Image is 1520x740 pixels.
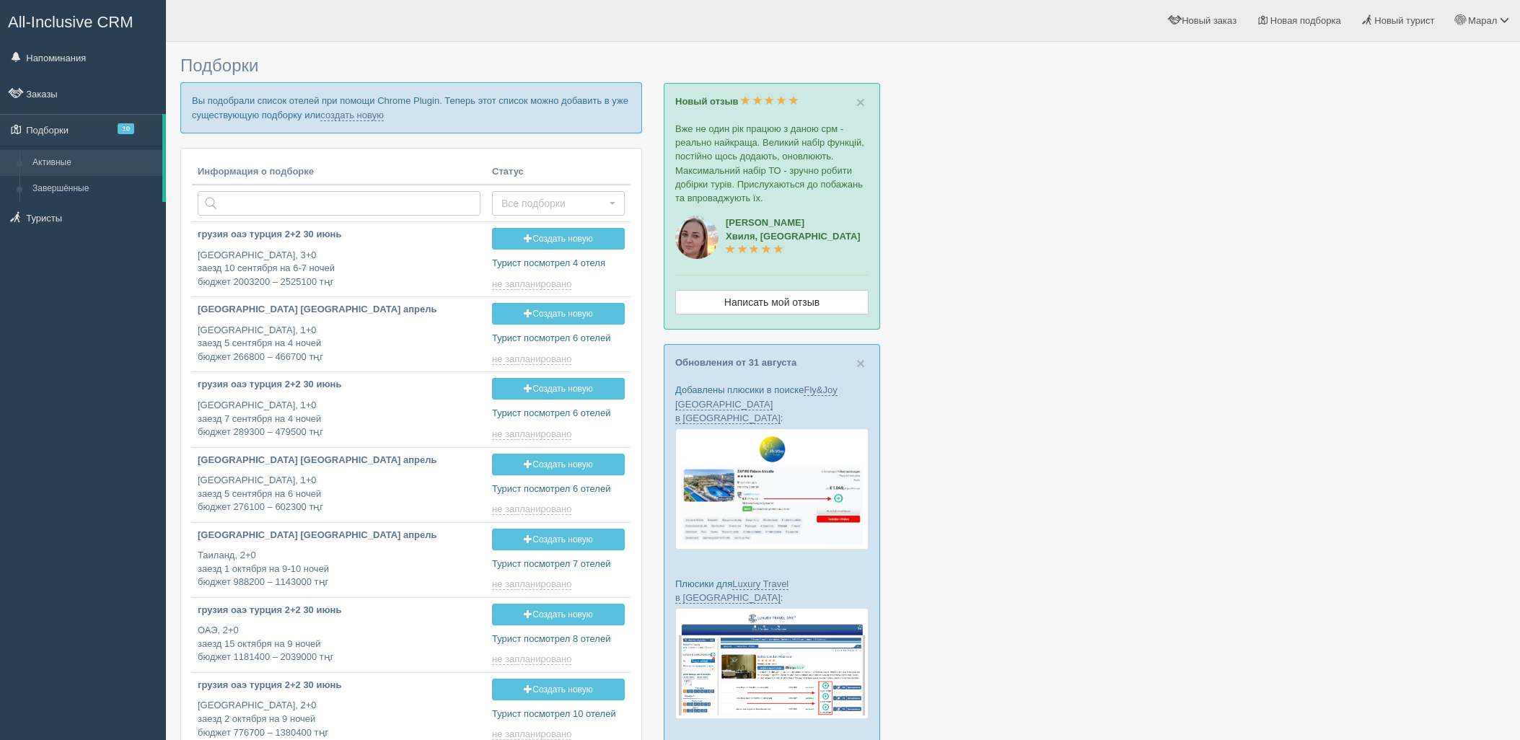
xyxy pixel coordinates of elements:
span: не запланировано [492,578,571,590]
span: не запланировано [492,728,571,740]
span: 10 [118,123,134,134]
a: [GEOGRAPHIC_DATA] [GEOGRAPHIC_DATA] апрель Таиланд, 2+0заезд 1 октября на 9-10 ночейбюджет 988200... [192,523,486,596]
p: грузия оаэ турция 2+2 30 июнь [198,679,480,692]
a: не запланировано [492,728,574,740]
p: Турист посмотрел 4 отеля [492,257,625,270]
span: Марал [1468,15,1497,26]
p: [GEOGRAPHIC_DATA], 3+0 заезд 10 сентября на 6-7 ночей бюджет 2003200 – 2525100 тңг [198,249,480,289]
a: Создать новую [492,303,625,325]
span: не запланировано [492,503,571,515]
a: не запланировано [492,653,574,665]
a: не запланировано [492,578,574,590]
a: Завершённые [26,176,162,202]
p: Плюсики для : [675,577,869,604]
input: Поиск по стране или туристу [198,191,480,216]
a: Создать новую [492,378,625,400]
img: luxury-travel-%D0%BF%D0%BE%D0%B4%D0%B1%D0%BE%D1%80%D0%BA%D0%B0-%D1%81%D1%80%D0%BC-%D0%B4%D0%BB%D1... [675,608,869,719]
a: не запланировано [492,353,574,365]
a: Обновления от 31 августа [675,357,796,368]
a: грузия оаэ турция 2+2 30 июнь ОАЭ, 2+0заезд 15 октября на 9 ночейбюджет 1181400 – 2039000 тңг [192,598,486,671]
span: Подборки [180,56,258,75]
p: [GEOGRAPHIC_DATA], 2+0 заезд 2 октября на 9 ночей бюджет 776700 – 1380400 тңг [198,699,480,739]
th: Информация о подборке [192,159,486,185]
button: Close [856,94,865,110]
p: Добавлены плюсики в поиске : [675,383,869,424]
span: Новая подборка [1270,15,1341,26]
p: Турист посмотрел 6 отелей [492,407,625,420]
a: не запланировано [492,428,574,440]
a: грузия оаэ турция 2+2 30 июнь [GEOGRAPHIC_DATA], 3+0заезд 10 сентября на 6-7 ночейбюджет 2003200 ... [192,222,486,295]
a: Создать новую [492,679,625,700]
a: Создать новую [492,228,625,250]
a: Активные [26,150,162,176]
button: Все подборки [492,191,625,216]
p: Вы подобрали список отелей при помощи Chrome Plugin. Теперь этот список можно добавить в уже суще... [180,82,642,133]
a: Создать новую [492,529,625,550]
p: ОАЭ, 2+0 заезд 15 октября на 9 ночей бюджет 1181400 – 2039000 тңг [198,624,480,664]
a: грузия оаэ турция 2+2 30 июнь [GEOGRAPHIC_DATA], 1+0заезд 7 сентября на 4 ночейбюджет 289300 – 47... [192,372,486,445]
p: Вже не один рік працюю з даною срм - реально найкраща. Великий набір функцій, постійно щось додаю... [675,122,869,205]
a: [GEOGRAPHIC_DATA] [GEOGRAPHIC_DATA] апрель [GEOGRAPHIC_DATA], 1+0заезд 5 сентября на 4 ночейбюдже... [192,297,486,370]
p: [GEOGRAPHIC_DATA] [GEOGRAPHIC_DATA] апрель [198,529,480,542]
span: не запланировано [492,353,571,365]
span: × [856,355,865,371]
p: [GEOGRAPHIC_DATA], 1+0 заезд 5 сентября на 6 ночей бюджет 276100 – 602300 тңг [198,474,480,514]
p: Таиланд, 2+0 заезд 1 октября на 9-10 ночей бюджет 988200 – 1143000 тңг [198,549,480,589]
p: грузия оаэ турция 2+2 30 июнь [198,228,480,242]
span: All-Inclusive CRM [8,13,133,31]
a: Новый отзыв [675,96,799,107]
span: Новый турист [1374,15,1434,26]
p: [GEOGRAPHIC_DATA] [GEOGRAPHIC_DATA] апрель [198,454,480,467]
th: Статус [486,159,631,185]
span: не запланировано [492,653,571,665]
p: [GEOGRAPHIC_DATA], 1+0 заезд 7 сентября на 4 ночей бюджет 289300 – 479500 тңг [198,399,480,439]
a: Создать новую [492,604,625,625]
a: не запланировано [492,278,574,290]
span: не запланировано [492,278,571,290]
a: не запланировано [492,503,574,515]
a: создать новую [320,110,384,121]
a: [GEOGRAPHIC_DATA] [GEOGRAPHIC_DATA] апрель [GEOGRAPHIC_DATA], 1+0заезд 5 сентября на 6 ночейбюдже... [192,448,486,521]
p: Турист посмотрел 8 отелей [492,633,625,646]
p: Турист посмотрел 6 отелей [492,332,625,345]
a: [PERSON_NAME]Хвиля, [GEOGRAPHIC_DATA] [726,217,861,255]
a: Написать мой отзыв [675,290,869,314]
button: Close [856,356,865,371]
a: Luxury Travel в [GEOGRAPHIC_DATA] [675,578,788,604]
a: Fly&Joy [GEOGRAPHIC_DATA] в [GEOGRAPHIC_DATA] [675,384,838,423]
p: Турист посмотрел 6 отелей [492,483,625,496]
img: fly-joy-de-proposal-crm-for-travel-agency.png [675,428,869,550]
span: Все подборки [501,196,606,211]
p: грузия оаэ турция 2+2 30 июнь [198,604,480,617]
p: Турист посмотрел 10 отелей [492,708,625,721]
span: × [856,94,865,110]
span: Новый заказ [1182,15,1236,26]
a: All-Inclusive CRM [1,1,165,40]
p: [GEOGRAPHIC_DATA], 1+0 заезд 5 сентября на 4 ночей бюджет 266800 – 466700 тңг [198,324,480,364]
p: Турист посмотрел 7 отелей [492,558,625,571]
p: грузия оаэ турция 2+2 30 июнь [198,378,480,392]
span: не запланировано [492,428,571,440]
a: Создать новую [492,454,625,475]
p: [GEOGRAPHIC_DATA] [GEOGRAPHIC_DATA] апрель [198,303,480,317]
